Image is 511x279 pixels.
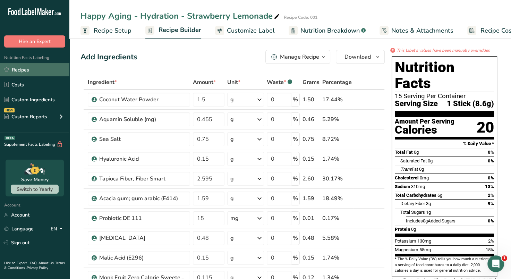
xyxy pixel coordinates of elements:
span: 13% [485,184,494,189]
span: 130mg [417,238,431,244]
h1: Nutrition Facts [395,59,494,91]
div: Probiotic DE 111 [99,214,186,222]
a: Customize Label [215,23,275,39]
div: 20 [477,118,494,137]
div: g [230,175,234,183]
span: 9% [488,201,494,206]
div: 18.49% [322,194,352,203]
span: Nutrition Breakdown [300,26,360,35]
a: Recipe Builder [145,22,201,39]
span: 1 Stick (8.6g) [447,100,494,108]
div: 8.72% [322,135,352,143]
span: Magnesium [395,247,418,252]
a: Hire an Expert . [4,261,29,265]
span: Fat [400,167,418,172]
a: Recipe Setup [80,23,131,39]
section: * The % Daily Value (DV) tells you how much a nutrient in a serving of food contributes to a dail... [395,256,494,273]
span: Percentage [322,78,352,86]
div: Aquamin Soluble (mg) [99,115,186,124]
iframe: Intercom live chat [487,255,504,272]
span: 0g [428,158,433,163]
span: 0% [488,175,494,180]
span: Dietary Fiber [400,201,425,206]
a: Nutrition Breakdown [289,23,366,39]
div: Malic Acid (E296) [99,254,186,262]
div: 0.46 [303,115,320,124]
span: Switch to Yearly [17,186,53,193]
span: 0g [423,218,428,223]
div: g [230,234,234,242]
span: Protein [395,227,410,232]
span: 3g [426,201,431,206]
span: Ingredient [88,78,117,86]
div: 5.58% [322,234,352,242]
span: 2% [488,238,494,244]
div: 0.15 [303,155,320,163]
span: 0mg [420,175,429,180]
span: Total Fat [395,150,413,155]
span: 0% [488,150,494,155]
div: 17.44% [322,95,352,104]
div: Acacia gum; gum arabic (E414) [99,194,186,203]
button: Download [336,50,385,64]
span: Recipe Builder [159,25,201,35]
div: Waste [267,78,292,86]
div: [MEDICAL_DATA] [99,234,186,242]
a: Language [4,223,34,235]
div: Happy Aging - Hydration - Strawberry Lemonade [80,10,281,22]
span: 55mg [419,247,431,252]
span: Unit [227,78,240,86]
div: 1.59 [303,194,320,203]
span: Recipe Setup [94,26,131,35]
span: Amount [193,78,216,86]
span: Customize Label [227,26,275,35]
span: Potassium [395,238,416,244]
span: Serving Size [395,100,438,108]
button: Manage Recipe [265,50,330,64]
span: 6g [437,193,442,198]
div: Calories [395,125,454,135]
span: Includes Added Sugars [406,218,455,223]
div: Add Ingredients [80,51,137,63]
div: g [230,95,234,104]
span: Cholesterol [395,175,419,180]
div: g [230,155,234,163]
span: Total Sugars [400,210,425,215]
div: g [230,194,234,203]
div: 5.29% [322,115,352,124]
span: Notes & Attachments [391,26,453,35]
div: Custom Reports [4,113,47,120]
div: Coconut Water Powder [99,95,186,104]
span: 0g [411,227,416,232]
span: 15% [486,247,494,252]
a: Privacy Policy [27,265,48,270]
div: 0.15 [303,254,320,262]
div: g [230,115,234,124]
span: 1 [502,255,507,261]
i: This label's values have been manually overridden [397,47,490,53]
div: Recipe Code: 001 [284,14,317,20]
div: 1.50 [303,95,320,104]
div: 0.17% [322,214,352,222]
span: 2% [488,193,494,198]
div: EN [51,225,65,233]
span: 1g [426,210,431,215]
div: BETA [5,136,15,140]
div: 2.60 [303,175,320,183]
div: g [230,254,234,262]
div: 1.74% [322,155,352,163]
span: 0% [488,158,494,163]
a: FAQ . [30,261,39,265]
div: 0.48 [303,234,320,242]
div: Manage Recipe [280,53,319,61]
div: 30.17% [322,175,352,183]
span: Saturated Fat [400,158,427,163]
div: g [230,135,234,143]
div: NEW [4,108,15,112]
a: Notes & Attachments [380,23,453,39]
a: About Us . [39,261,55,265]
div: 1.74% [322,254,352,262]
i: Trans [400,167,412,172]
div: 15 Serving Per Container [395,93,494,100]
div: Hyaluronic Acid [99,155,186,163]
